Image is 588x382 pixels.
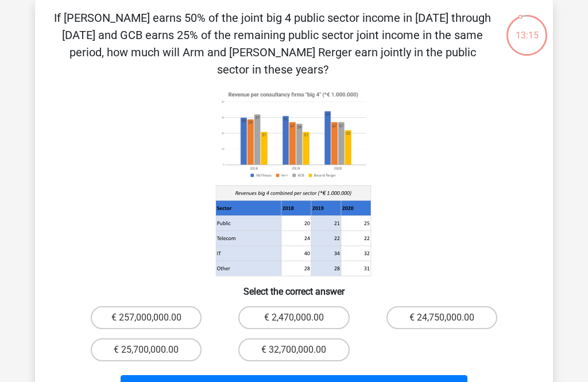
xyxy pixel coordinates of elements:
div: 13:15 [505,14,548,43]
label: € 32,700,000.00 [238,338,349,361]
label: € 2,470,000.00 [238,306,349,329]
p: If [PERSON_NAME] earns 50% of the joint big 4 public sector income in [DATE] through [DATE] and G... [53,9,492,78]
label: € 257,000,000.00 [91,306,202,329]
h6: Select the correct answer [53,277,535,297]
label: € 24,750,000.00 [386,306,497,329]
label: € 25,700,000.00 [91,338,202,361]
